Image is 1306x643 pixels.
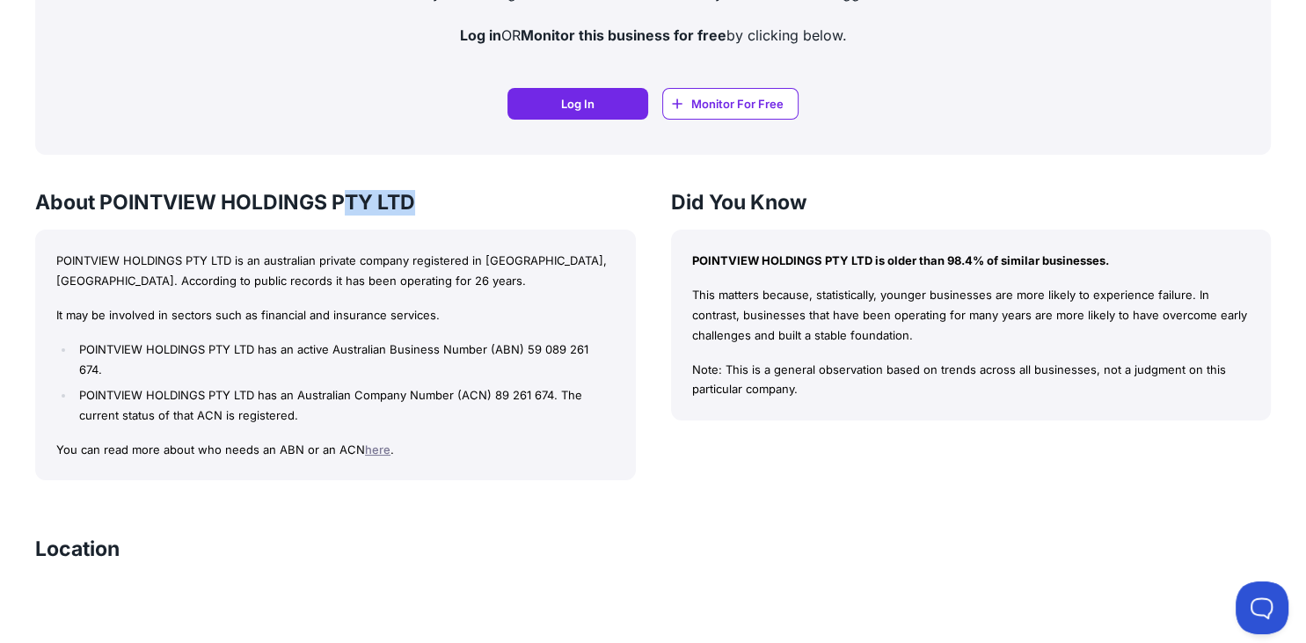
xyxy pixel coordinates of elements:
span: Monitor For Free [691,95,784,113]
h3: About POINTVIEW HOLDINGS PTY LTD [35,190,636,216]
p: OR by clicking below. [49,25,1257,46]
iframe: Toggle Customer Support [1236,581,1288,634]
strong: Monitor this business for free [521,26,726,44]
a: Log In [507,88,648,120]
a: Monitor For Free [662,88,799,120]
li: POINTVIEW HOLDINGS PTY LTD has an Australian Company Number (ACN) 89 261 674. The current status ... [75,385,614,426]
li: POINTVIEW HOLDINGS PTY LTD has an active Australian Business Number (ABN) 59 089 261 674. [75,340,614,380]
a: here [365,442,390,457]
strong: Log in [460,26,501,44]
span: Log In [561,95,595,113]
h3: Location [35,537,120,562]
p: POINTVIEW HOLDINGS PTY LTD is older than 98.4% of similar businesses. [692,251,1251,271]
h3: Did You Know [671,190,1272,216]
p: This matters because, statistically, younger businesses are more likely to experience failure. In... [692,285,1251,345]
p: You can read more about who needs an ABN or an ACN . [56,440,615,460]
p: It may be involved in sectors such as financial and insurance services. [56,305,615,325]
p: POINTVIEW HOLDINGS PTY LTD is an australian private company registered in [GEOGRAPHIC_DATA], [GEO... [56,251,615,291]
p: Note: This is a general observation based on trends across all businesses, not a judgment on this... [692,360,1251,400]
